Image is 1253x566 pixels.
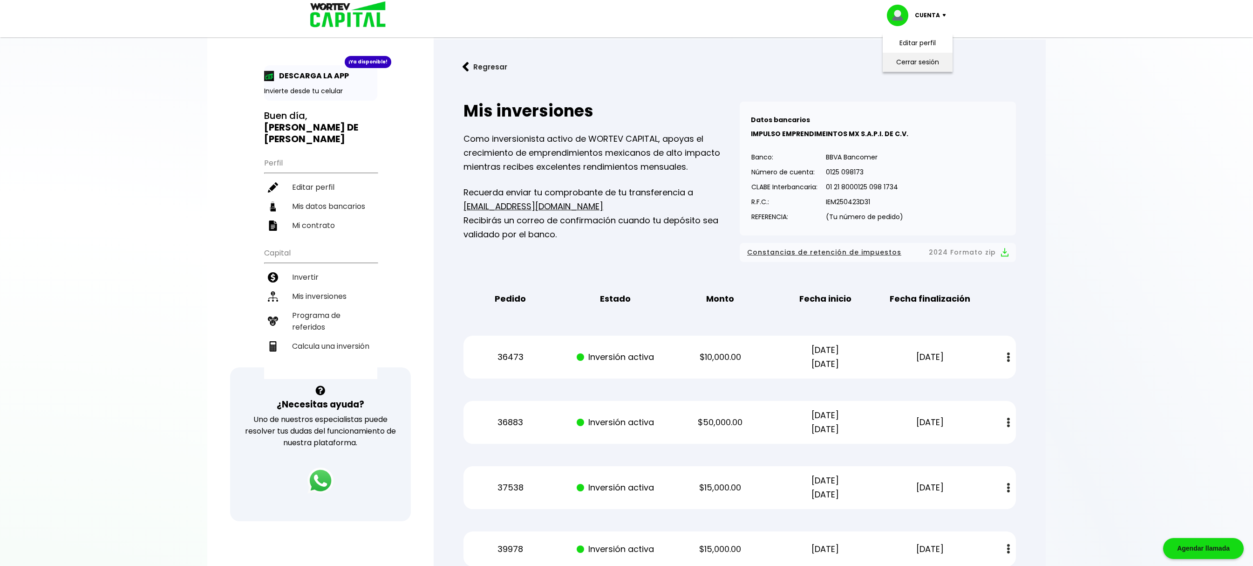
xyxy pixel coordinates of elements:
p: DESCARGA LA APP [274,70,349,82]
a: Editar perfil [899,38,936,48]
p: Inversión activa [571,415,660,429]
ul: Perfil [264,152,377,235]
p: Como inversionista activo de WORTEV CAPITAL, apoyas el crecimiento de emprendimientos mexicanos d... [463,132,740,174]
img: editar-icon.952d3147.svg [268,182,278,193]
a: Mi contrato [264,216,377,235]
p: [DATE] [781,542,870,556]
p: R.F.C.: [751,195,817,209]
a: Mis inversiones [264,287,377,306]
img: icon-down [940,14,953,17]
p: [DATE] [886,542,974,556]
span: Constancias de retención de impuestos [747,247,901,258]
p: $50,000.00 [676,415,764,429]
p: Cuenta [915,8,940,22]
p: Invierte desde tu celular [264,86,377,96]
p: 36473 [466,350,555,364]
p: Inversión activa [571,481,660,495]
b: Fecha inicio [799,292,851,306]
p: 36883 [466,415,555,429]
p: Inversión activa [571,350,660,364]
img: datos-icon.10cf9172.svg [268,201,278,212]
a: Programa de referidos [264,306,377,337]
img: logos_whatsapp-icon.242b2217.svg [307,468,334,494]
p: [DATE] [886,481,974,495]
p: Uno de nuestros especialistas puede resolver tus dudas del funcionamiento de nuestra plataforma. [242,414,399,449]
p: 37538 [466,481,555,495]
a: Mis datos bancarios [264,197,377,216]
p: $10,000.00 [676,350,764,364]
p: [DATE] [DATE] [781,474,870,502]
a: Calcula una inversión [264,337,377,356]
b: Estado [600,292,631,306]
img: contrato-icon.f2db500c.svg [268,221,278,231]
img: app-icon [264,71,274,81]
b: Monto [706,292,734,306]
p: [DATE] [DATE] [781,408,870,436]
div: Agendar llamada [1163,538,1244,559]
h2: Mis inversiones [463,102,740,120]
img: flecha izquierda [463,62,469,72]
img: inversiones-icon.6695dc30.svg [268,291,278,302]
button: Regresar [449,55,521,79]
h3: ¿Necesitas ayuda? [277,398,364,411]
p: IEM250423D31 [826,195,903,209]
p: Inversión activa [571,542,660,556]
b: IMPULSO EMPRENDIMEINTOS MX S.A.P.I. DE C.V. [751,129,908,138]
p: (Tu número de pedido) [826,210,903,224]
img: recomiendanos-icon.9b8e9327.svg [268,316,278,326]
p: $15,000.00 [676,542,764,556]
h3: Buen día, [264,110,377,145]
button: Constancias de retención de impuestos2024 Formato zip [747,247,1008,258]
p: 39978 [466,542,555,556]
p: [DATE] [DATE] [781,343,870,371]
ul: Capital [264,242,377,379]
img: invertir-icon.b3b967d7.svg [268,272,278,283]
div: ¡Ya disponible! [345,56,391,68]
b: [PERSON_NAME] DE [PERSON_NAME] [264,121,358,145]
p: $15,000.00 [676,481,764,495]
p: 0125 098173 [826,165,903,179]
p: [DATE] [886,350,974,364]
b: Fecha finalización [890,292,970,306]
a: [EMAIL_ADDRESS][DOMAIN_NAME] [463,200,603,212]
b: Datos bancarios [751,115,810,124]
b: Pedido [495,292,526,306]
p: 01 21 8000125 098 1734 [826,180,903,194]
img: calculadora-icon.17d418c4.svg [268,341,278,352]
p: REFERENCIA: [751,210,817,224]
a: Editar perfil [264,178,377,197]
a: flecha izquierdaRegresar [449,55,1031,79]
p: CLABE Interbancaria: [751,180,817,194]
p: Número de cuenta: [751,165,817,179]
a: Invertir [264,268,377,287]
p: [DATE] [886,415,974,429]
li: Cerrar sesión [880,53,955,72]
p: Banco: [751,150,817,164]
p: Recuerda enviar tu comprobante de tu transferencia a Recibirás un correo de confirmación cuando t... [463,186,740,242]
p: BBVA Bancomer [826,150,903,164]
img: profile-image [887,5,915,26]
